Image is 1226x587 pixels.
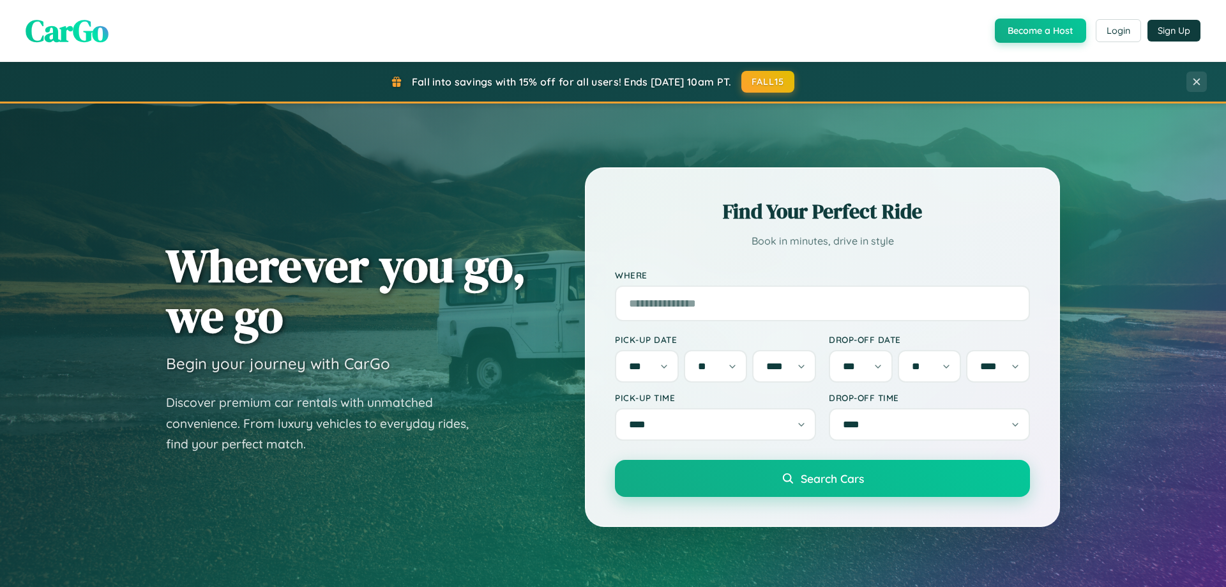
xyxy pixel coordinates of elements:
button: Search Cars [615,460,1030,497]
label: Pick-up Time [615,392,816,403]
p: Discover premium car rentals with unmatched convenience. From luxury vehicles to everyday rides, ... [166,392,485,455]
span: CarGo [26,10,109,52]
button: Login [1096,19,1141,42]
p: Book in minutes, drive in style [615,232,1030,250]
label: Drop-off Date [829,334,1030,345]
button: Become a Host [995,19,1086,43]
span: Search Cars [801,471,864,485]
label: Pick-up Date [615,334,816,345]
h3: Begin your journey with CarGo [166,354,390,373]
h2: Find Your Perfect Ride [615,197,1030,225]
button: Sign Up [1147,20,1200,42]
h1: Wherever you go, we go [166,240,526,341]
button: FALL15 [741,71,795,93]
label: Drop-off Time [829,392,1030,403]
label: Where [615,270,1030,280]
span: Fall into savings with 15% off for all users! Ends [DATE] 10am PT. [412,75,732,88]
